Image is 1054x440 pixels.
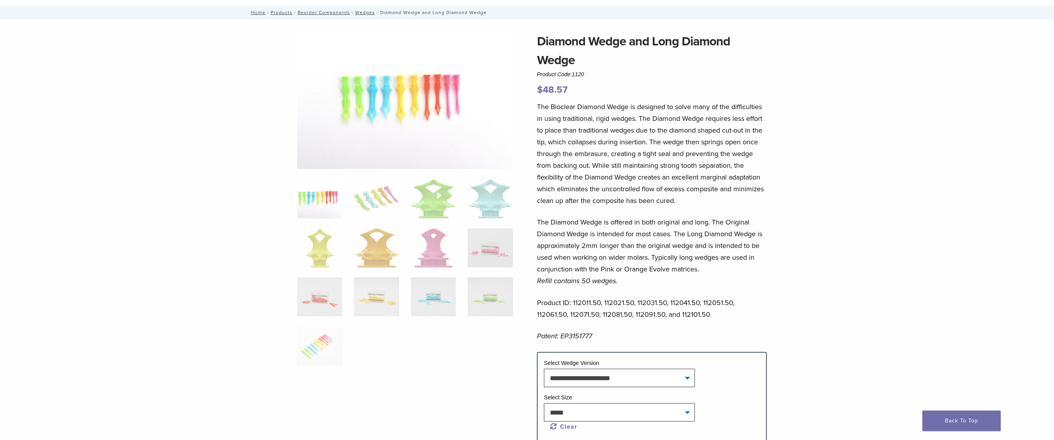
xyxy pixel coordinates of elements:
img: Diamond Wedge and Long Diamond Wedge - Image 10 [354,277,399,316]
em: Refill contains 50 wedges. [537,277,618,285]
bdi: 48.57 [537,84,567,95]
p: Product ID: 112011.50, 112021.50, 112031.50, 112041.50, 112051.50, 112061.50, 112071.50, 112081.5... [537,297,767,320]
img: Diamond Wedge and Long Diamond Wedge - Image 5 [306,228,334,268]
h1: Diamond Wedge and Long Diamond Wedge [537,32,767,70]
img: Diamond Wedge and Long Diamond Wedge - Image 6 [355,228,399,268]
img: Diamond Wedge and Long Diamond Wedge - Image 7 [414,228,453,268]
a: Clear [550,423,578,431]
img: DSC_0187_v3-1920x1218-1.png [297,32,513,169]
img: Diamond Wedge and Long Diamond Wedge - Image 8 [468,228,513,268]
img: Diamond Wedge and Long Diamond Wedge - Image 11 [411,277,456,316]
img: Diamond Wedge and Long Diamond Wedge - Image 13 [297,327,342,366]
img: Diamond Wedge and Long Diamond Wedge - Image 4 [468,179,513,218]
em: Patent: EP3151777 [537,332,592,340]
img: Diamond Wedge and Long Diamond Wedge - Image 2 [354,179,399,218]
a: Reorder Components [298,10,350,15]
span: / [350,11,355,14]
label: Select Size [544,394,572,400]
span: Product Code: [537,71,584,77]
span: / [375,11,380,14]
nav: Diamond Wedge and Long Diamond Wedge [246,5,809,20]
label: Select Wedge Version [544,360,599,366]
img: Diamond Wedge and Long Diamond Wedge - Image 9 [297,277,342,316]
p: The Bioclear Diamond Wedge is designed to solve many of the difficulties in using traditional, ri... [537,101,767,207]
span: / [293,11,298,14]
a: Home [249,10,266,15]
a: Back To Top [923,411,1001,431]
p: The Diamond Wedge is offered in both original and long. The Original Diamond Wedge is intended fo... [537,216,767,287]
span: 1120 [572,71,584,77]
img: Diamond Wedge and Long Diamond Wedge - Image 12 [468,277,513,316]
img: Diamond Wedge and Long Diamond Wedge - Image 3 [411,179,456,218]
a: Wedges [355,10,375,15]
a: Products [271,10,293,15]
img: DSC_0187_v3-1920x1218-1-324x324.png [297,179,342,218]
span: / [266,11,271,14]
span: $ [537,84,543,95]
